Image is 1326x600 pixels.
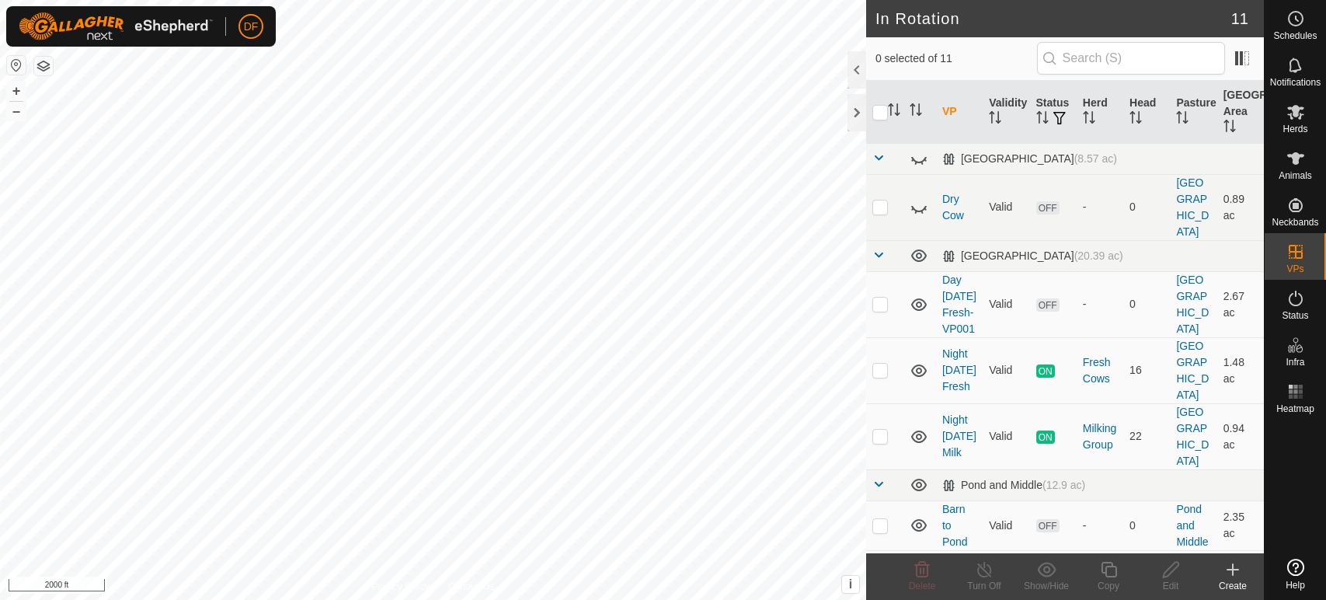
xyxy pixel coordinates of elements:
[1036,201,1060,215] span: OFF
[983,271,1029,337] td: Valid
[1083,113,1095,126] p-sorticon: Activate to sort
[1176,553,1208,598] a: Pond and Middle
[983,174,1029,240] td: Valid
[942,249,1123,263] div: [GEOGRAPHIC_DATA]
[1265,553,1326,596] a: Help
[942,347,976,392] a: Night [DATE] Fresh
[1217,271,1264,337] td: 2.67 ac
[1286,264,1303,274] span: VPs
[842,576,859,593] button: i
[1231,7,1248,30] span: 11
[936,81,983,144] th: VP
[1282,311,1308,320] span: Status
[983,501,1029,550] td: Valid
[1015,579,1077,593] div: Show/Hide
[1036,113,1049,126] p-sorticon: Activate to sort
[1217,550,1264,600] td: 5.14 ac
[909,581,936,591] span: Delete
[1286,581,1305,590] span: Help
[1123,501,1170,550] td: 0
[1123,271,1170,337] td: 0
[7,102,26,120] button: –
[1123,81,1170,144] th: Head
[1083,296,1117,312] div: -
[1036,365,1055,378] span: ON
[1083,518,1117,534] div: -
[1042,479,1085,491] span: (12.9 ac)
[942,152,1117,166] div: [GEOGRAPHIC_DATA]
[1282,124,1307,134] span: Herds
[1217,403,1264,469] td: 0.94 ac
[1036,298,1060,312] span: OFF
[1077,579,1140,593] div: Copy
[1223,122,1236,134] p-sorticon: Activate to sort
[1083,420,1117,453] div: Milking Group
[1217,174,1264,240] td: 0.89 ac
[1276,404,1314,413] span: Heatmap
[1036,519,1060,532] span: OFF
[875,51,1037,67] span: 0 selected of 11
[1036,431,1055,444] span: ON
[888,106,900,118] p-sorticon: Activate to sort
[1074,152,1117,165] span: (8.57 ac)
[1030,81,1077,144] th: Status
[942,274,976,335] a: Day [DATE] Fresh-VP001
[1170,81,1216,144] th: Pasture
[1037,42,1225,75] input: Search (S)
[942,413,976,459] a: Night [DATE] Milk
[1074,249,1123,262] span: (20.39 ac)
[942,503,968,548] a: Barn to Pond
[1176,503,1208,548] a: Pond and Middle
[983,81,1029,144] th: Validity
[1129,113,1142,126] p-sorticon: Activate to sort
[1270,78,1321,87] span: Notifications
[989,113,1001,126] p-sorticon: Activate to sort
[1176,406,1209,467] a: [GEOGRAPHIC_DATA]
[1176,176,1209,238] a: [GEOGRAPHIC_DATA]
[19,12,213,40] img: Gallagher Logo
[1286,358,1304,367] span: Infra
[1083,199,1117,215] div: -
[1272,218,1318,227] span: Neckbands
[875,9,1231,28] h2: In Rotation
[910,106,922,118] p-sorticon: Activate to sort
[1123,174,1170,240] td: 0
[1123,550,1170,600] td: 0
[983,550,1029,600] td: Valid
[953,579,1015,593] div: Turn Off
[1123,403,1170,469] td: 22
[1083,354,1117,387] div: Fresh Cows
[1176,113,1189,126] p-sorticon: Activate to sort
[849,577,852,591] span: i
[1217,81,1264,144] th: [GEOGRAPHIC_DATA] Area
[1123,337,1170,403] td: 16
[942,193,964,222] a: Dry Cow
[1077,81,1123,144] th: Herd
[1202,579,1264,593] div: Create
[1176,340,1209,401] a: [GEOGRAPHIC_DATA]
[942,479,1085,492] div: Pond and Middle
[983,337,1029,403] td: Valid
[1279,171,1312,180] span: Animals
[371,580,430,594] a: Privacy Policy
[983,403,1029,469] td: Valid
[7,82,26,100] button: +
[34,57,53,75] button: Map Layers
[1217,501,1264,550] td: 2.35 ac
[448,580,494,594] a: Contact Us
[1273,31,1317,40] span: Schedules
[1217,337,1264,403] td: 1.48 ac
[1140,579,1202,593] div: Edit
[7,56,26,75] button: Reset Map
[1176,274,1209,335] a: [GEOGRAPHIC_DATA]
[244,19,259,35] span: DF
